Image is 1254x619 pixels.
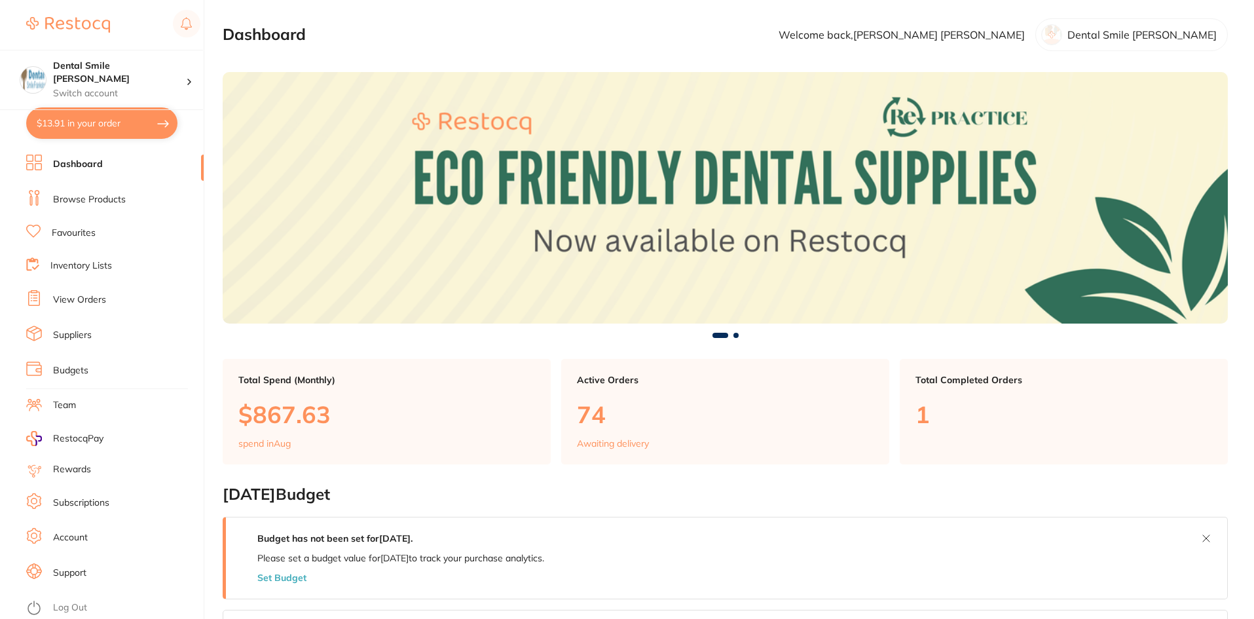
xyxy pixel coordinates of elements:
a: RestocqPay [26,431,103,446]
a: Budgets [53,364,88,377]
img: Dental Smile Frankston [20,67,46,92]
a: Suppliers [53,329,92,342]
p: 1 [915,401,1212,428]
a: Team [53,399,76,412]
h4: Dental Smile Frankston [53,60,186,85]
a: Subscriptions [53,497,109,510]
a: Support [53,567,86,580]
p: $867.63 [238,401,535,428]
p: Awaiting delivery [577,438,649,449]
a: Inventory Lists [50,259,112,272]
button: Set Budget [257,572,306,583]
p: Welcome back, [PERSON_NAME] [PERSON_NAME] [779,29,1025,41]
a: Account [53,531,88,544]
a: Rewards [53,463,91,476]
a: Dashboard [53,158,103,171]
a: Total Completed Orders1 [900,359,1228,465]
img: RestocqPay [26,431,42,446]
button: Log Out [26,598,200,619]
a: Restocq Logo [26,10,110,40]
a: Active Orders74Awaiting delivery [561,359,889,465]
p: Please set a budget value for [DATE] to track your purchase analytics. [257,553,544,563]
img: Dashboard [223,72,1228,324]
a: View Orders [53,293,106,307]
button: $13.91 in your order [26,107,177,139]
p: Active Orders [577,375,874,385]
p: spend in Aug [238,438,291,449]
p: Total Completed Orders [915,375,1212,385]
a: Favourites [52,227,96,240]
a: Total Spend (Monthly)$867.63spend inAug [223,359,551,465]
p: 74 [577,401,874,428]
span: RestocqPay [53,432,103,445]
p: Total Spend (Monthly) [238,375,535,385]
h2: [DATE] Budget [223,485,1228,504]
strong: Budget has not been set for [DATE] . [257,533,413,544]
a: Browse Products [53,193,126,206]
a: Log Out [53,601,87,614]
p: Switch account [53,87,186,100]
p: Dental Smile [PERSON_NAME] [1067,29,1217,41]
h2: Dashboard [223,26,306,44]
img: Restocq Logo [26,17,110,33]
